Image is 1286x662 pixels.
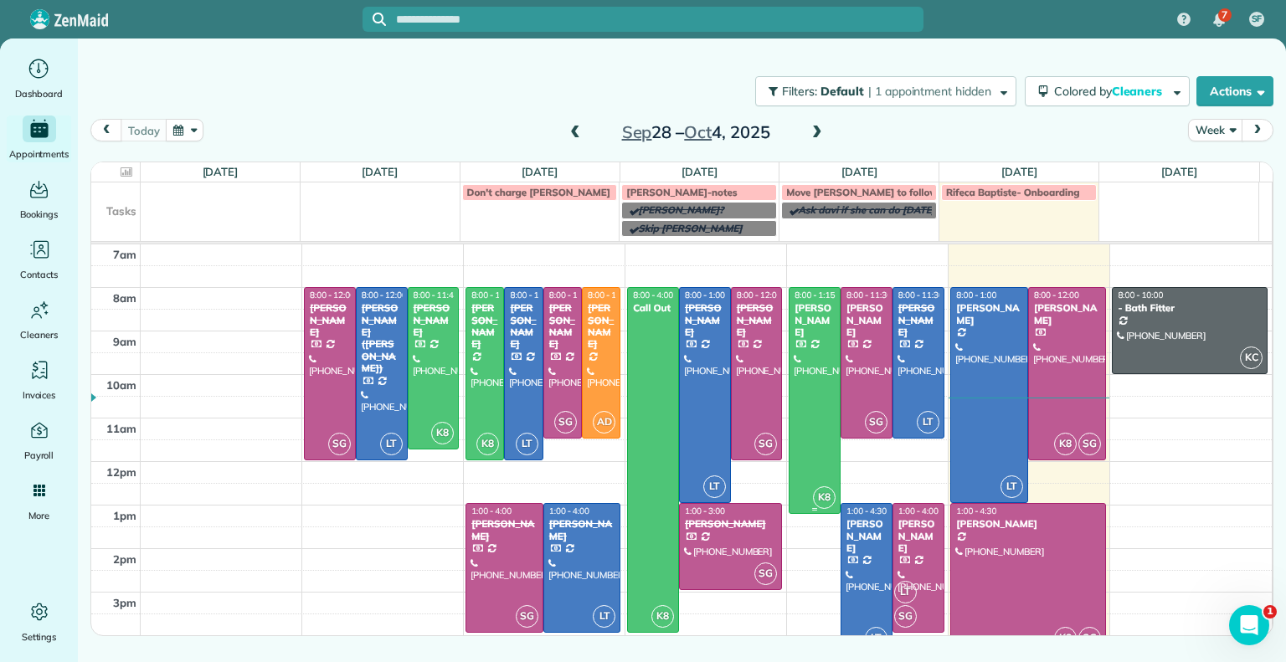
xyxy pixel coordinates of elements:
span: K8 [651,605,674,628]
a: Contacts [7,236,71,283]
span: 2pm [113,552,136,566]
span: AD [593,411,615,434]
button: Week [1188,119,1242,141]
span: 8:00 - 11:30 [549,290,594,300]
span: 7 [1222,8,1227,22]
span: Payroll [24,447,54,464]
div: [PERSON_NAME] [898,518,939,554]
div: [PERSON_NAME] [587,302,615,351]
div: [PERSON_NAME] [548,518,616,542]
span: K8 [1054,433,1077,455]
span: 10am [106,378,136,392]
span: 8:00 - 12:00 [1034,290,1079,300]
span: LT [1001,475,1023,498]
span: 8:00 - 11:30 [588,290,633,300]
span: LT [865,627,887,649]
span: Move [PERSON_NAME] to following week [786,186,980,198]
div: [PERSON_NAME] [471,518,538,542]
span: | 1 appointment hidden [868,84,991,99]
a: Filters: Default | 1 appointment hidden [747,76,1016,106]
a: [DATE] [682,165,718,178]
span: 8:00 - 11:45 [414,290,459,300]
span: More [28,507,49,524]
span: Appointments [9,146,69,162]
span: 1 [1263,605,1277,618]
span: Sep [622,121,652,142]
span: 8am [113,291,136,305]
div: [PERSON_NAME] [684,302,726,338]
button: prev [90,119,122,141]
span: SG [754,562,777,585]
span: LT [917,411,939,434]
div: [PERSON_NAME] [548,302,577,351]
span: LT [703,475,726,498]
button: Filters: Default | 1 appointment hidden [755,76,1016,106]
div: [PERSON_NAME] ([PERSON_NAME]) [361,302,403,374]
span: 8:00 - 12:00 [362,290,407,300]
span: Filters: [782,84,817,99]
span: 1:00 - 4:30 [956,505,996,516]
span: SG [328,433,351,455]
iframe: Intercom live chat [1229,605,1269,645]
button: Colored byCleaners [1025,76,1190,106]
span: 1:00 - 3:00 [685,505,725,516]
span: 1:00 - 4:30 [846,505,887,516]
span: 8:00 - 1:00 [685,290,725,300]
span: Settings [22,629,57,645]
span: 8:00 - 12:00 [471,290,517,300]
span: 9am [113,335,136,348]
button: next [1242,119,1273,141]
a: [DATE] [522,165,558,178]
a: [DATE] [1001,165,1037,178]
span: 7am [113,248,136,261]
div: [PERSON_NAME] [684,518,778,530]
div: [PERSON_NAME] [309,302,351,338]
span: Rifeca Baptiste- Onboarding [946,186,1080,198]
div: Call Out [632,302,674,314]
div: [PERSON_NAME] [1033,302,1101,326]
a: Appointments [7,115,71,162]
span: SG [1078,433,1101,455]
span: 11am [106,422,136,435]
span: 1pm [113,509,136,522]
span: 8:00 - 1:15 [795,290,835,300]
span: Ask davi if she can do [DATE] Morning [798,203,976,216]
span: Invoices [23,387,56,403]
span: 3pm [113,596,136,609]
span: LT [593,605,615,628]
span: SG [894,605,917,628]
a: [DATE] [841,165,877,178]
span: 8:00 - 10:00 [1118,290,1163,300]
span: 12pm [106,465,136,479]
a: Dashboard [7,55,71,102]
span: Colored by [1054,84,1168,99]
span: [PERSON_NAME]-notes [626,186,737,198]
a: [DATE] [1161,165,1197,178]
span: SG [754,433,777,455]
div: 7 unread notifications [1201,2,1237,38]
span: [PERSON_NAME]? [638,203,723,216]
span: K8 [476,433,499,455]
span: Skip [PERSON_NAME] [638,222,742,234]
span: LT [894,581,917,603]
span: K8 [813,486,836,509]
button: Focus search [363,13,386,26]
span: 8:00 - 11:30 [898,290,944,300]
span: 8:00 - 4:00 [633,290,673,300]
a: [DATE] [362,165,398,178]
span: 1:00 - 4:00 [898,505,939,516]
span: 1:00 - 4:00 [471,505,512,516]
span: SG [1078,627,1101,649]
span: 8:00 - 12:00 [737,290,782,300]
a: Bookings [7,176,71,223]
span: LT [516,433,538,455]
span: Cleaners [1112,84,1165,99]
a: Invoices [7,357,71,403]
a: Cleaners [7,296,71,343]
a: [DATE] [203,165,239,178]
span: Contacts [20,266,58,283]
span: LT [380,433,403,455]
div: [PERSON_NAME] [846,302,887,338]
div: [PERSON_NAME] [471,302,499,351]
a: Payroll [7,417,71,464]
